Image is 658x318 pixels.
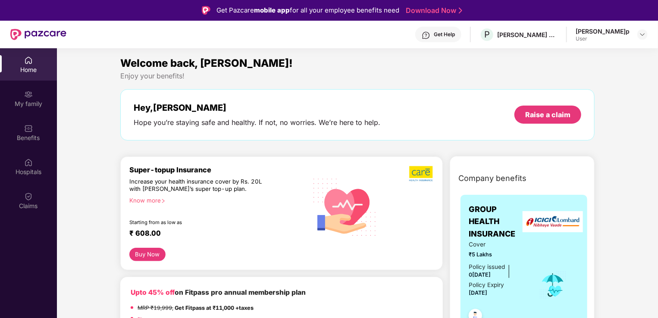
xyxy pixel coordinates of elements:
div: Policy issued [469,262,505,271]
img: fppp.png [382,287,432,303]
span: P [484,29,490,40]
img: svg+xml;base64,PHN2ZyBpZD0iSG9tZSIgeG1sbnM9Imh0dHA6Ly93d3cudzMub3JnLzIwMDAvc3ZnIiB3aWR0aD0iMjAiIG... [24,56,33,65]
a: Download Now [406,6,460,15]
img: svg+xml;base64,PHN2ZyBpZD0iSGVscC0zMngzMiIgeG1sbnM9Imh0dHA6Ly93d3cudzMub3JnLzIwMDAvc3ZnIiB3aWR0aD... [422,31,430,40]
div: Starting from as low as [129,219,270,225]
img: New Pazcare Logo [10,29,66,40]
div: ₹ 608.00 [129,229,298,239]
div: Hey, [PERSON_NAME] [134,103,380,113]
img: svg+xml;base64,PHN2ZyBpZD0iQmVuZWZpdHMiIHhtbG5zPSJodHRwOi8vd3d3LnczLm9yZy8yMDAwL3N2ZyIgd2lkdGg9Ij... [24,124,33,133]
span: 0[DATE] [469,271,491,278]
div: Get Help [434,31,455,38]
img: Stroke [459,6,462,15]
img: svg+xml;base64,PHN2ZyBpZD0iRHJvcGRvd24tMzJ4MzIiIHhtbG5zPSJodHRwOi8vd3d3LnczLm9yZy8yMDAwL3N2ZyIgd2... [639,31,646,38]
span: GROUP HEALTH INSURANCE [469,203,527,240]
strong: Get Fitpass at ₹11,000 +taxes [175,305,254,311]
div: Super-topup Insurance [129,165,307,174]
div: Get Pazcare for all your employee benefits need [216,5,399,16]
img: b5dec4f62d2307b9de63beb79f102df3.png [409,165,434,182]
del: MRP ₹19,999, [138,305,173,311]
div: Raise a claim [525,110,570,119]
button: Buy Now [129,248,166,261]
div: [PERSON_NAME] PRIVATE LIMITED [497,31,558,39]
img: icon [539,271,567,299]
span: ₹5 Lakhs [469,250,527,259]
b: on Fitpass pro annual membership plan [131,288,306,296]
span: Cover [469,240,527,249]
div: Hope you’re staying safe and healthy. If not, no worries. We’re here to help. [134,118,380,127]
div: Increase your health insurance cover by Rs. 20L with [PERSON_NAME]’s super top-up plan. [129,178,270,193]
b: Upto 45% off [131,288,175,296]
img: insurerLogo [523,211,583,232]
strong: mobile app [254,6,290,14]
img: svg+xml;base64,PHN2ZyBpZD0iSG9zcGl0YWxzIiB4bWxucz0iaHR0cDovL3d3dy53My5vcmcvMjAwMC9zdmciIHdpZHRoPS... [24,158,33,167]
span: Welcome back, [PERSON_NAME]! [120,57,293,69]
div: Know more [129,197,302,203]
img: svg+xml;base64,PHN2ZyBpZD0iQ2xhaW0iIHhtbG5zPSJodHRwOi8vd3d3LnczLm9yZy8yMDAwL3N2ZyIgd2lkdGg9IjIwIi... [24,192,33,201]
span: [DATE] [469,290,488,296]
span: Company benefits [459,172,527,184]
img: svg+xml;base64,PHN2ZyB4bWxucz0iaHR0cDovL3d3dy53My5vcmcvMjAwMC9zdmciIHhtbG5zOnhsaW5rPSJodHRwOi8vd3... [307,168,383,245]
div: Enjoy your benefits! [120,72,595,81]
span: right [161,199,166,203]
div: User [576,35,630,42]
img: Logo [202,6,210,15]
img: svg+xml;base64,PHN2ZyB3aWR0aD0iMjAiIGhlaWdodD0iMjAiIHZpZXdCb3g9IjAgMCAyMCAyMCIgZmlsbD0ibm9uZSIgeG... [24,90,33,99]
div: Policy Expiry [469,281,504,290]
div: [PERSON_NAME]p [576,27,630,35]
